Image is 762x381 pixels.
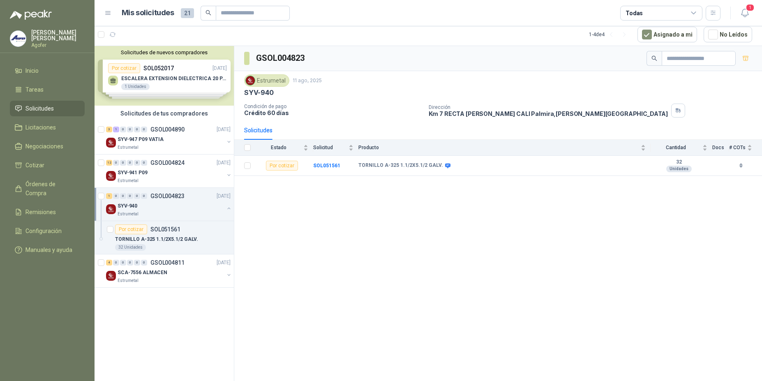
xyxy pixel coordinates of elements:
p: SYV-941 P09 [118,169,148,177]
span: Cotizar [25,161,44,170]
div: 0 [113,260,119,266]
p: SOL051561 [150,226,180,232]
div: 3 [106,127,112,132]
p: GSOL004823 [150,193,185,199]
img: Company Logo [106,204,116,214]
button: No Leídos [704,27,752,42]
p: GSOL004824 [150,160,185,166]
div: 0 [127,160,133,166]
th: # COTs [729,140,762,156]
p: Km 7 RECTA [PERSON_NAME] CALI Palmira , [PERSON_NAME][GEOGRAPHIC_DATA] [429,110,668,117]
a: Licitaciones [10,120,85,135]
a: Manuales y ayuda [10,242,85,258]
span: Solicitudes [25,104,54,113]
th: Cantidad [651,140,712,156]
a: Inicio [10,63,85,79]
p: Agofer [31,43,85,48]
span: Producto [358,145,639,150]
a: Negociaciones [10,139,85,154]
div: Solicitudes de tus compradores [95,106,234,121]
div: 0 [141,127,147,132]
a: 4 0 0 0 0 0 GSOL004811[DATE] Company LogoSCA-7556 ALMACENEstrumetal [106,258,232,284]
div: 12 [106,160,112,166]
span: Manuales y ayuda [25,245,72,254]
div: 0 [127,127,133,132]
a: Remisiones [10,204,85,220]
p: SCA-7556 ALMACEN [118,269,167,277]
div: 4 [106,260,112,266]
th: Producto [358,140,651,156]
span: Estado [256,145,302,150]
div: 0 [134,127,140,132]
div: Unidades [666,166,692,172]
div: Por cotizar [115,224,147,234]
img: Company Logo [106,171,116,181]
p: Estrumetal [118,144,139,151]
span: Configuración [25,226,62,236]
p: SYV-940 [118,202,137,210]
a: 1 0 0 0 0 0 GSOL004823[DATE] Company LogoSYV-940Estrumetal [106,191,232,217]
span: Licitaciones [25,123,56,132]
span: Remisiones [25,208,56,217]
p: [DATE] [217,259,231,267]
a: 3 1 0 0 0 0 GSOL004890[DATE] Company LogoSYV-947 P09 VATIAEstrumetal [106,125,232,151]
div: 0 [134,160,140,166]
p: GSOL004890 [150,127,185,132]
a: SOL051561 [313,163,340,169]
p: Estrumetal [118,211,139,217]
div: 32 Unidades [115,244,146,251]
img: Company Logo [246,76,255,85]
div: 0 [120,260,126,266]
p: Dirección [429,104,668,110]
div: 0 [134,260,140,266]
b: 32 [651,159,707,166]
span: 1 [746,4,755,12]
p: Estrumetal [118,178,139,184]
p: GSOL004811 [150,260,185,266]
span: Inicio [25,66,39,75]
h1: Mis solicitudes [122,7,174,19]
button: 1 [737,6,752,21]
img: Company Logo [10,31,26,46]
a: Solicitudes [10,101,85,116]
div: 0 [113,193,119,199]
div: 0 [127,260,133,266]
div: 1 - 4 de 4 [589,28,631,41]
a: Por cotizarSOL051561TORNILLO A-325 1.1/2X5.1/2 GALV.32 Unidades [95,221,234,254]
div: 0 [120,160,126,166]
div: Por cotizar [266,161,298,171]
span: 21 [181,8,194,18]
span: search [206,10,211,16]
a: Configuración [10,223,85,239]
a: Cotizar [10,157,85,173]
p: [DATE] [217,126,231,134]
b: TORNILLO A-325 1.1/2X5.1/2 GALV. [358,162,443,169]
p: SYV-940 [244,88,274,97]
a: Órdenes de Compra [10,176,85,201]
div: 0 [141,260,147,266]
span: Negociaciones [25,142,63,151]
p: 11 ago, 2025 [293,77,322,85]
div: Solicitudes de nuevos compradoresPor cotizarSOL052017[DATE] ESCALERA EXTENSION DIELECTRICA 20 PAS... [95,46,234,106]
img: Logo peakr [10,10,52,20]
p: [PERSON_NAME] [PERSON_NAME] [31,30,85,41]
span: Órdenes de Compra [25,180,77,198]
div: 0 [127,193,133,199]
p: SYV-947 P09 VATIA [118,136,164,143]
div: 0 [120,127,126,132]
div: 0 [113,160,119,166]
a: 12 0 0 0 0 0 GSOL004824[DATE] Company LogoSYV-941 P09Estrumetal [106,158,232,184]
div: 0 [141,193,147,199]
a: Tareas [10,82,85,97]
div: Solicitudes [244,126,272,135]
p: Estrumetal [118,277,139,284]
th: Solicitud [313,140,358,156]
b: 0 [729,162,752,170]
p: Condición de pago [244,104,422,109]
p: [DATE] [217,192,231,200]
h3: GSOL004823 [256,52,306,65]
img: Company Logo [106,138,116,148]
span: Cantidad [651,145,701,150]
span: Tareas [25,85,44,94]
